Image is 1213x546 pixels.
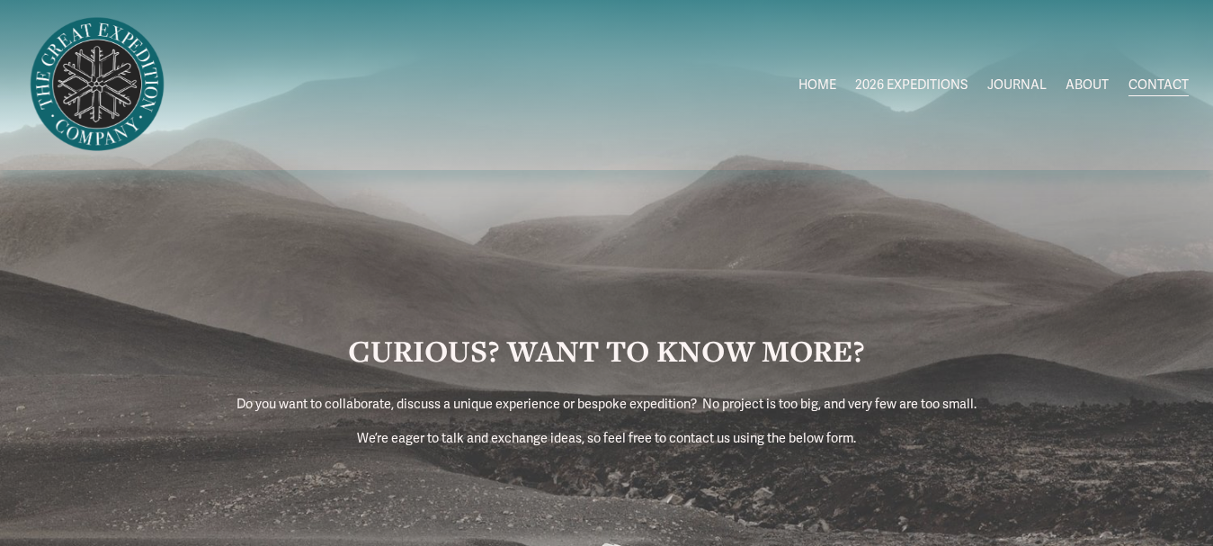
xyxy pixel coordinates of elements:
[357,431,856,446] span: We’re eager to talk and exchange ideas, so feel free to contact us using the below form.
[798,72,836,98] a: HOME
[855,72,968,98] a: folder dropdown
[987,72,1047,98] a: JOURNAL
[24,12,170,157] img: Arctic Expeditions
[1066,72,1109,98] a: ABOUT
[855,74,968,97] span: 2026 EXPEDITIONS
[348,331,865,371] strong: CURIOUS? WANT TO KNOW MORE?
[236,397,977,412] span: Do you want to collaborate, discuss a unique experience or bespoke expedition? No project is too ...
[1128,72,1189,98] a: CONTACT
